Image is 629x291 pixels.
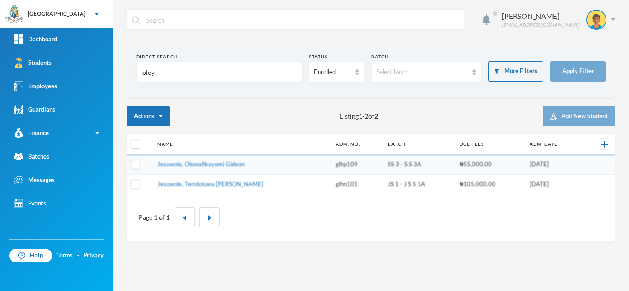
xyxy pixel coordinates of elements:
[455,155,525,175] td: ₦55,000.00
[14,152,49,161] div: Batches
[455,174,525,194] td: ₦105,000.00
[139,212,170,222] div: Page 1 of 1
[359,112,362,120] b: 1
[525,174,582,194] td: [DATE]
[502,11,579,22] div: [PERSON_NAME]
[132,16,140,24] img: search
[371,53,482,60] div: Batch
[28,10,86,18] div: [GEOGRAPHIC_DATA]
[77,251,79,260] div: ·
[157,160,245,168] a: Jesuwole, Oluwafikayomi Gideon
[157,180,263,188] a: Jesuwole, Temiloluwa [PERSON_NAME]
[136,53,302,60] div: Direct Search
[383,155,455,175] td: SS 3 - S S 3A
[314,68,351,77] div: Enrolled
[374,112,378,120] b: 2
[14,58,52,68] div: Students
[365,112,368,120] b: 2
[331,174,383,194] td: glhn101
[14,34,57,44] div: Dashboard
[14,128,49,138] div: Finance
[525,134,582,155] th: Adm. Date
[14,175,55,185] div: Messages
[340,111,378,121] span: Listing - of
[9,249,52,262] a: Help
[56,251,73,260] a: Terms
[587,11,606,29] img: STUDENT
[331,155,383,175] td: glhp109
[331,134,383,155] th: Adm. No.
[153,134,331,155] th: Name
[146,10,459,30] input: Search
[309,53,364,60] div: Status
[550,61,606,82] button: Apply Filter
[543,106,615,126] button: Add New Student
[14,199,46,208] div: Events
[502,22,579,29] div: [EMAIL_ADDRESS][DOMAIN_NAME]
[525,155,582,175] td: [DATE]
[127,106,170,126] button: Actions
[376,68,468,77] div: Select batch
[455,134,525,155] th: Due Fees
[383,134,455,155] th: Batch
[83,251,104,260] a: Privacy
[383,174,455,194] td: JS 1 - J S S 1A
[141,62,297,83] input: Name, Admin No, Phone number, Email Address
[601,141,608,148] img: +
[14,105,55,114] div: Guardians
[5,5,23,23] img: logo
[488,61,543,82] button: More Filters
[14,81,57,91] div: Employees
